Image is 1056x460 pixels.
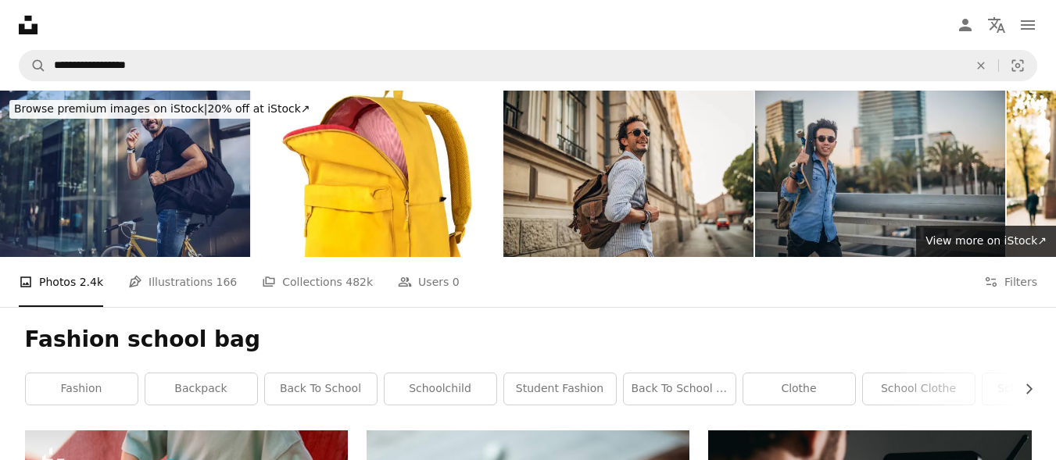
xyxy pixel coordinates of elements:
button: Filters [984,257,1037,307]
button: Visual search [999,51,1036,80]
button: Clear [964,51,998,80]
a: back to school [265,373,377,405]
a: Illustrations 166 [128,257,237,307]
a: clothe [743,373,855,405]
img: Yellow backpack opened isolated on white.School bag advertisement design. Knapsack, rucksack,trav... [252,91,502,257]
a: Users 0 [398,257,460,307]
form: Find visuals sitewide [19,50,1037,81]
a: fashion [26,373,138,405]
span: 20% off at iStock ↗ [14,102,310,115]
a: school clothe [863,373,975,405]
button: Menu [1012,9,1043,41]
a: View more on iStock↗ [916,226,1056,257]
a: backpack [145,373,257,405]
span: 166 [217,273,238,291]
button: Search Unsplash [20,51,46,80]
a: back to school fashion [624,373,736,405]
a: Collections 482k [262,257,373,307]
h1: Fashion school bag [25,326,1032,354]
a: schoolchild [385,373,496,405]
button: scroll list to the right [1015,373,1032,405]
span: 482k [345,273,373,291]
span: Browse premium images on iStock | [14,102,207,115]
button: Language [981,9,1012,41]
img: Hipster man with skateboard walking on the street [755,91,1005,257]
a: Log in / Sign up [950,9,981,41]
a: Home — Unsplash [19,16,38,34]
span: View more on iStock ↗ [925,234,1047,247]
span: 0 [453,273,460,291]
img: Charming man with backpack in city [503,91,754,257]
a: student fashion [504,373,616,405]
